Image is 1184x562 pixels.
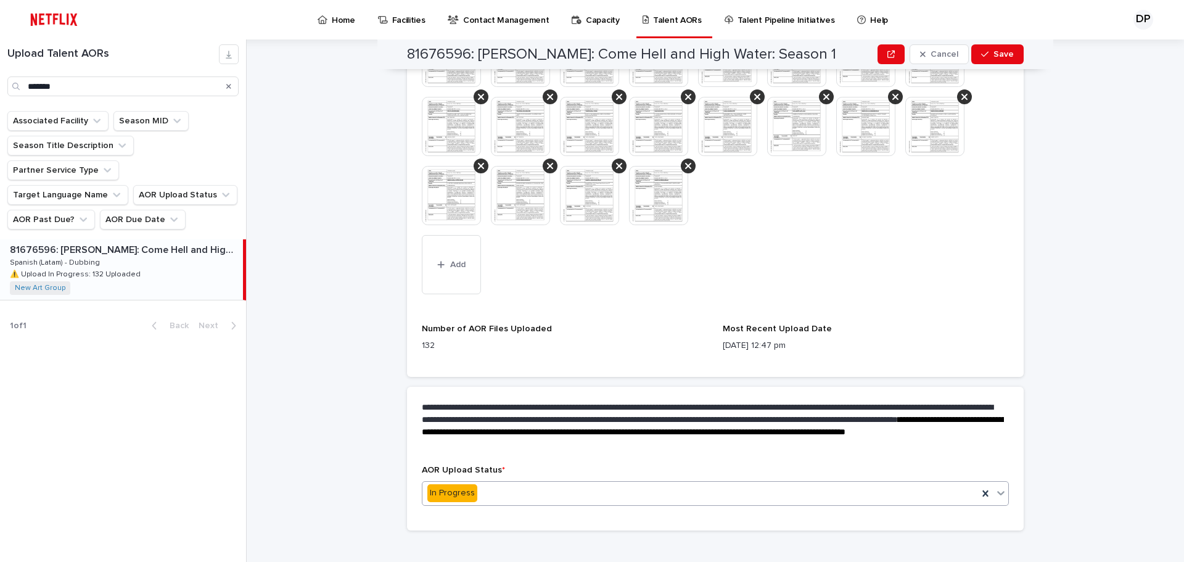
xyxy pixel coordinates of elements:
button: Associated Facility [7,111,109,131]
img: ifQbXi3ZQGMSEF7WDB7W [25,7,83,32]
button: AOR Due Date [100,210,186,229]
button: Partner Service Type [7,160,119,180]
span: Number of AOR Files Uploaded [422,324,552,333]
button: Season MID [113,111,189,131]
button: Save [971,44,1024,64]
p: Spanish (Latam) - Dubbing [10,256,102,267]
span: Back [162,321,189,330]
h2: 81676596: [PERSON_NAME]: Come Hell and High Water: Season 1 [407,46,836,64]
span: Next [199,321,226,330]
div: DP [1133,10,1153,30]
span: AOR Upload Status [422,466,505,474]
span: Most Recent Upload Date [723,324,832,333]
button: AOR Past Due? [7,210,95,229]
span: Cancel [931,50,958,59]
input: Search [7,76,239,96]
button: Back [142,320,194,331]
p: 81676596: Katrina: Come Hell and High Water: Season 1 [10,242,240,256]
button: Target Language Name [7,185,128,205]
span: Save [993,50,1014,59]
button: Season Title Description [7,136,134,155]
span: Add [450,260,466,269]
button: Add [422,235,481,294]
a: New Art Group [15,284,65,292]
p: ⚠️ Upload In Progress: 132 Uploaded [10,268,143,279]
button: AOR Upload Status [133,185,237,205]
button: Next [194,320,246,331]
button: Cancel [910,44,969,64]
div: In Progress [427,484,477,502]
h1: Upload Talent AORs [7,48,219,61]
p: 132 [422,339,708,352]
p: [DATE] 12:47 pm [723,339,1009,352]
